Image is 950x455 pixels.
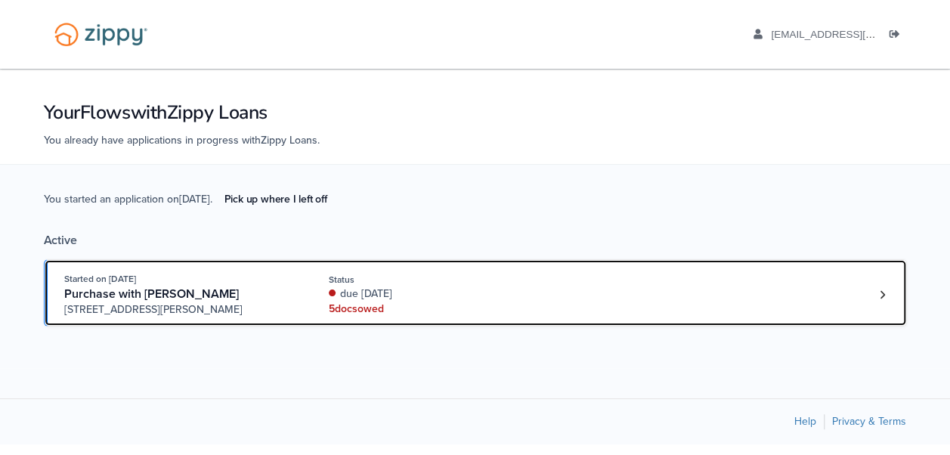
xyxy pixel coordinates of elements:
a: Loan number 4184939 [871,283,894,306]
span: [STREET_ADDRESS][PERSON_NAME] [64,302,295,317]
div: due [DATE] [329,286,531,302]
div: Active [44,233,907,248]
a: edit profile [754,29,945,44]
span: Started on [DATE] [64,274,136,284]
a: Help [794,415,816,428]
a: Open loan 4184939 [44,259,907,327]
span: You already have applications in progress with Zippy Loans . [44,134,320,147]
h1: Your Flows with Zippy Loans [44,100,907,125]
span: You started an application on [DATE] . [44,191,339,233]
span: Purchase with [PERSON_NAME] [64,286,239,302]
a: Log out [890,29,906,44]
div: 5 doc s owed [329,302,531,317]
a: Privacy & Terms [832,415,906,428]
div: Status [329,273,531,286]
a: Pick up where I left off [212,187,339,212]
span: jacquelinemichelle@myyahoo.com [771,29,944,40]
img: Logo [45,15,157,54]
